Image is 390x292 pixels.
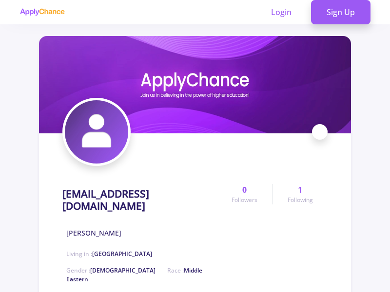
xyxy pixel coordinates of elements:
h1: [EMAIL_ADDRESS][DOMAIN_NAME] [62,188,217,212]
img: applychance logo text only [19,8,65,16]
span: Followers [232,196,257,204]
a: 1Following [273,184,328,204]
span: 0 [242,184,247,196]
a: 0Followers [217,184,272,204]
span: [GEOGRAPHIC_DATA] [92,250,152,258]
span: Middle Eastern [66,266,202,283]
span: Gender : [66,266,156,274]
span: Race : [66,266,202,283]
span: 1 [298,184,302,196]
img: sym1374@gmail.comcover image [39,36,351,133]
span: [PERSON_NAME] [66,228,121,238]
span: [DEMOGRAPHIC_DATA] [90,266,156,274]
span: Following [288,196,313,204]
span: Living in : [66,250,152,258]
img: sym1374@gmail.comavatar [65,100,128,164]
